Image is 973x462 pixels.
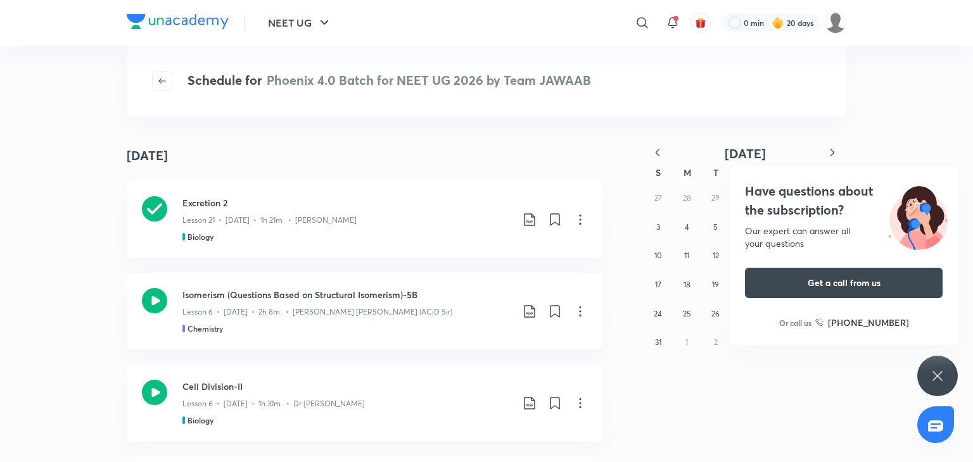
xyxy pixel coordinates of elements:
[182,306,452,318] p: Lesson 6 • [DATE] • 2h 8m • [PERSON_NAME] [PERSON_NAME] (ACiD Sir)
[648,332,668,353] button: August 31, 2025
[677,246,697,266] button: August 11, 2025
[182,380,512,393] h3: Cell Division-II
[656,222,660,232] abbr: August 3, 2025
[677,275,697,295] button: August 18, 2025
[127,146,168,165] h4: [DATE]
[654,309,662,318] abbr: August 24, 2025
[127,14,229,29] img: Company Logo
[690,13,711,33] button: avatar
[706,246,726,266] button: August 12, 2025
[713,166,718,178] abbr: Tuesday
[127,365,603,441] a: Cell Division-IILesson 6 • [DATE] • 1h 31m • Dr [PERSON_NAME]Biology
[713,222,718,232] abbr: August 5, 2025
[712,280,719,289] abbr: August 19, 2025
[656,166,661,178] abbr: Sunday
[878,182,958,250] img: ttu_illustration_new.svg
[828,316,909,329] h6: [PHONE_NUMBER]
[706,304,726,324] button: August 26, 2025
[677,304,697,324] button: August 25, 2025
[188,231,213,242] h5: Biology
[677,217,697,237] button: August 4, 2025
[127,14,229,32] a: Company Logo
[695,17,706,28] img: avatar
[825,12,846,34] img: Tanya Kumari
[706,217,726,237] button: August 5, 2025
[648,246,668,266] button: August 10, 2025
[725,145,766,162] span: [DATE]
[648,275,668,295] button: August 17, 2025
[779,317,811,328] p: Or call us
[706,275,726,295] button: August 19, 2025
[182,196,512,209] h3: Excretion 2
[267,72,591,89] span: Phoenix 4.0 Batch for NEET UG 2026 by Team JAWAAB
[745,268,943,298] button: Get a call from us
[671,146,818,161] button: [DATE]
[654,251,661,260] abbr: August 10, 2025
[188,415,213,426] h5: Biology
[745,182,943,220] h4: Have questions about the subscription?
[127,181,603,258] a: Excretion 2Lesson 21 • [DATE] • 1h 21m • [PERSON_NAME]Biology
[188,71,591,91] h4: Schedule for
[711,309,720,318] abbr: August 26, 2025
[655,280,661,289] abbr: August 17, 2025
[127,273,603,349] a: Isomerism (Questions Based on Structural Isomerism)-5BLesson 6 • [DATE] • 2h 8m • [PERSON_NAME] [...
[260,10,340,35] button: NEET UG
[685,222,689,232] abbr: August 4, 2025
[182,288,512,301] h3: Isomerism (Questions Based on Structural Isomerism)-5B
[745,225,943,250] div: Our expert can answer all your questions
[182,215,357,226] p: Lesson 21 • [DATE] • 1h 21m • [PERSON_NAME]
[648,217,668,237] button: August 3, 2025
[182,398,365,409] p: Lesson 6 • [DATE] • 1h 31m • Dr [PERSON_NAME]
[188,323,223,334] h5: Chemistry
[684,280,690,289] abbr: August 18, 2025
[684,166,691,178] abbr: Monday
[684,251,689,260] abbr: August 11, 2025
[648,304,668,324] button: August 24, 2025
[713,251,719,260] abbr: August 12, 2025
[655,337,661,347] abbr: August 31, 2025
[772,16,784,29] img: streak
[683,309,691,318] abbr: August 25, 2025
[815,316,909,329] a: [PHONE_NUMBER]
